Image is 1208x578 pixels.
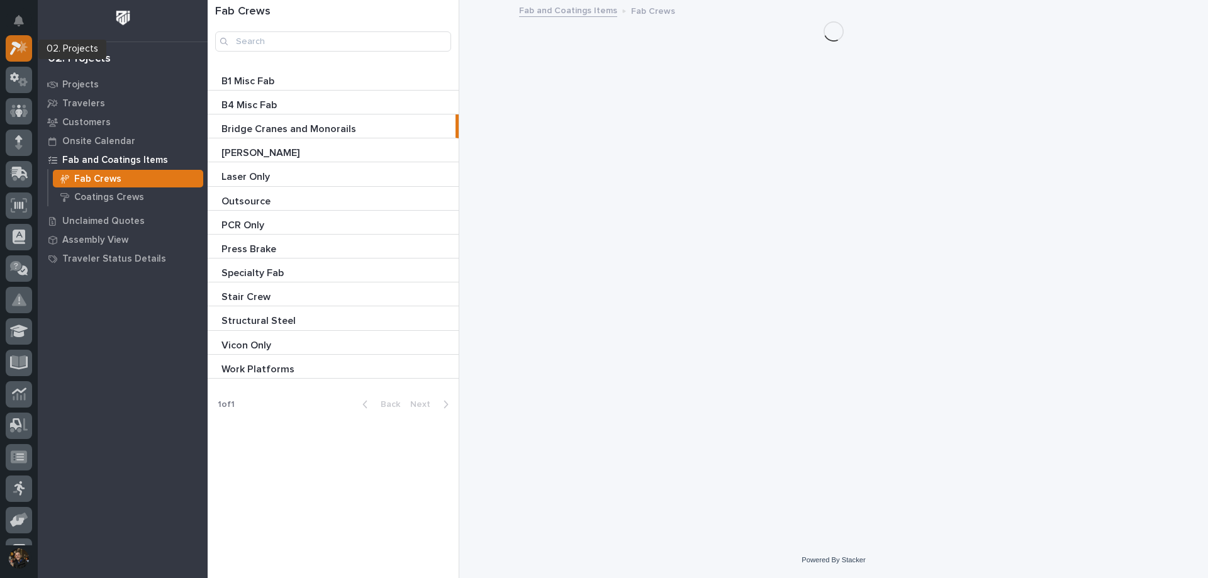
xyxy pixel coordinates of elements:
a: Onsite Calendar [38,131,208,150]
p: Travelers [62,98,105,109]
a: Work PlatformsWork Platforms [208,355,459,379]
button: Notifications [6,8,32,34]
a: Vicon OnlyVicon Only [208,331,459,355]
a: Bridge Cranes and MonorailsBridge Cranes and Monorails [208,114,459,138]
p: Customers [62,117,111,128]
img: Workspace Logo [111,6,135,30]
a: Press BrakePress Brake [208,235,459,258]
p: Fab Crews [74,174,121,185]
a: Fab and Coatings Items [519,3,617,17]
a: Traveler Status Details [38,249,208,268]
button: users-avatar [6,545,32,572]
a: [PERSON_NAME][PERSON_NAME] [208,138,459,162]
a: Customers [38,113,208,131]
button: Next [405,399,459,410]
a: Fab Crews [48,170,208,187]
p: Fab Crews [631,3,675,17]
a: PCR OnlyPCR Only [208,211,459,235]
a: B1 Misc FabB1 Misc Fab [208,67,459,91]
a: Unclaimed Quotes [38,211,208,230]
div: Notifications [16,15,32,35]
a: Assembly View [38,230,208,249]
a: Projects [38,75,208,94]
a: Specialty FabSpecialty Fab [208,258,459,282]
p: B4 Misc Fab [221,97,279,111]
p: Bridge Cranes and Monorails [221,121,359,135]
p: Onsite Calendar [62,136,135,147]
p: Work Platforms [221,361,297,375]
input: Search [215,31,451,52]
p: Fab and Coatings Items [62,155,168,166]
p: PCR Only [221,217,267,231]
p: Unclaimed Quotes [62,216,145,227]
p: Laser Only [221,169,272,183]
div: 02. Projects [48,52,111,66]
p: Stair Crew [221,289,273,303]
p: Coatings Crews [74,192,144,203]
span: Next [410,399,438,410]
p: 1 of 1 [208,389,245,420]
button: Back [352,399,405,410]
p: Structural Steel [221,313,298,327]
p: B1 Misc Fab [221,73,277,87]
p: Traveler Status Details [62,253,166,265]
a: B4 Misc FabB4 Misc Fab [208,91,459,114]
a: Structural SteelStructural Steel [208,306,459,330]
h1: Fab Crews [215,5,451,19]
a: Laser OnlyLaser Only [208,162,459,186]
a: Travelers [38,94,208,113]
a: Fab and Coatings Items [38,150,208,169]
a: OutsourceOutsource [208,187,459,211]
p: Vicon Only [221,337,274,352]
p: Press Brake [221,241,279,255]
p: [PERSON_NAME] [221,145,302,159]
a: Powered By Stacker [802,556,865,564]
p: Outsource [221,193,273,208]
a: Coatings Crews [48,188,208,206]
span: Back [373,399,400,410]
p: Projects [62,79,99,91]
p: Assembly View [62,235,128,246]
p: Specialty Fab [221,265,286,279]
a: Stair CrewStair Crew [208,282,459,306]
